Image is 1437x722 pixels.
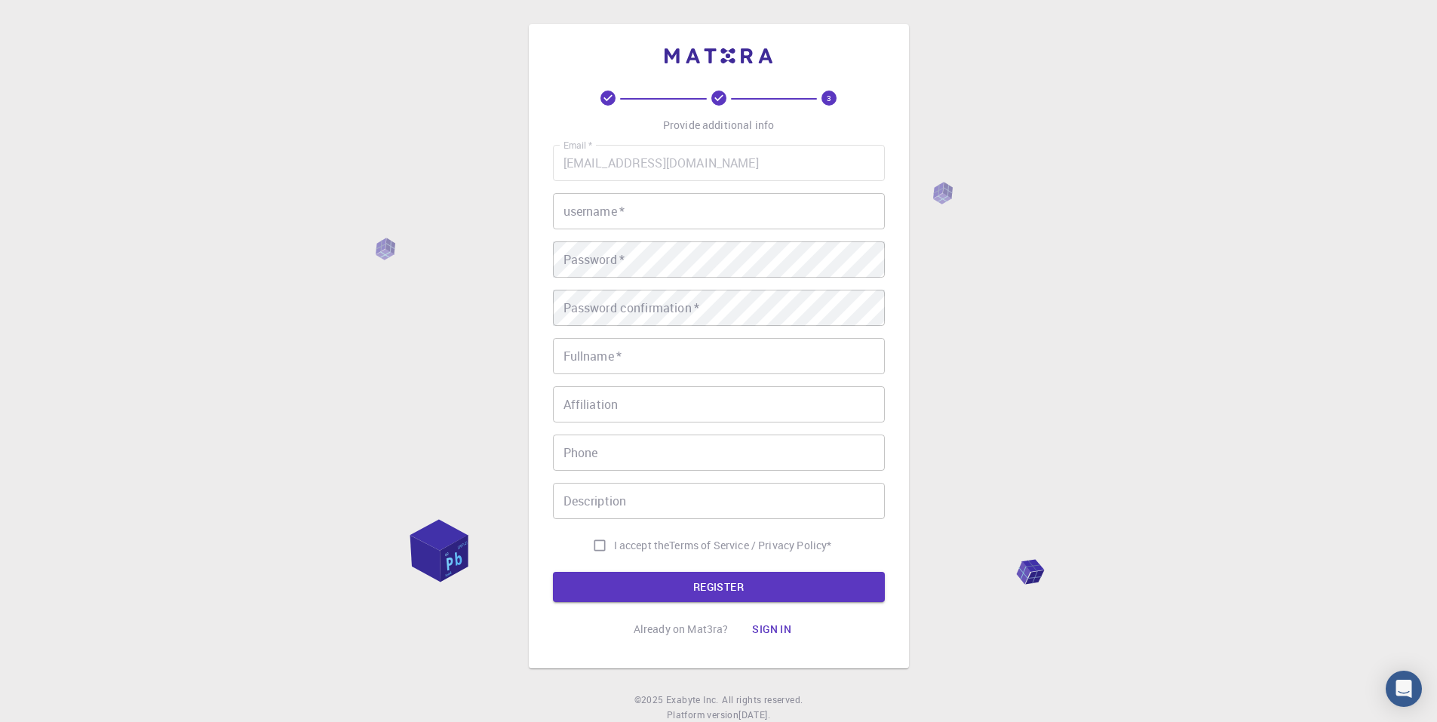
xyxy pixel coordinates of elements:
[827,93,831,103] text: 3
[563,139,592,152] label: Email
[553,572,885,602] button: REGISTER
[666,693,719,708] a: Exabyte Inc.
[614,538,670,553] span: I accept the
[634,622,729,637] p: Already on Mat3ra?
[740,614,803,644] button: Sign in
[669,538,831,553] a: Terms of Service / Privacy Policy*
[634,693,666,708] span: © 2025
[669,538,831,553] p: Terms of Service / Privacy Policy *
[722,693,803,708] span: All rights reserved.
[666,693,719,705] span: Exabyte Inc.
[663,118,774,133] p: Provide additional info
[738,708,770,720] span: [DATE] .
[1386,671,1422,707] div: Open Intercom Messenger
